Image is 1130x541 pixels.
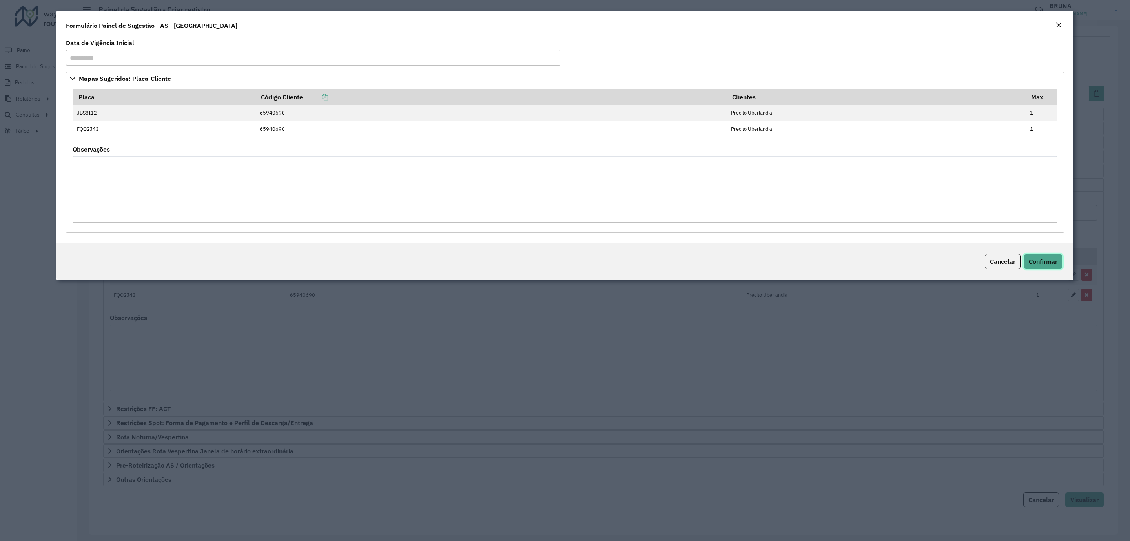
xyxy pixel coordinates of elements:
td: FQO2J43 [73,121,256,137]
td: Precito Uberlandia [727,121,1026,137]
span: Confirmar [1029,258,1057,265]
button: Cancelar [985,254,1021,269]
em: Fechar [1055,22,1062,28]
th: Placa [73,89,256,105]
td: 65940690 [255,105,727,121]
label: Observações [73,144,110,154]
a: Mapas Sugeridos: Placa-Cliente [66,72,1064,85]
th: Código Cliente [255,89,727,105]
td: JBS8I12 [73,105,256,121]
th: Clientes [727,89,1026,105]
td: 65940690 [255,121,727,137]
div: Mapas Sugeridos: Placa-Cliente [66,85,1064,233]
button: Close [1053,20,1064,31]
h4: Formulário Painel de Sugestão - AS - [GEOGRAPHIC_DATA] [66,21,237,30]
td: 1 [1026,121,1057,137]
td: 1 [1026,105,1057,121]
th: Max [1026,89,1057,105]
span: Cancelar [990,258,1015,265]
span: Mapas Sugeridos: Placa-Cliente [79,75,171,82]
button: Confirmar [1024,254,1063,269]
label: Data de Vigência Inicial [66,38,134,48]
td: Precito Uberlandia [727,105,1026,121]
a: Copiar [303,93,328,101]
